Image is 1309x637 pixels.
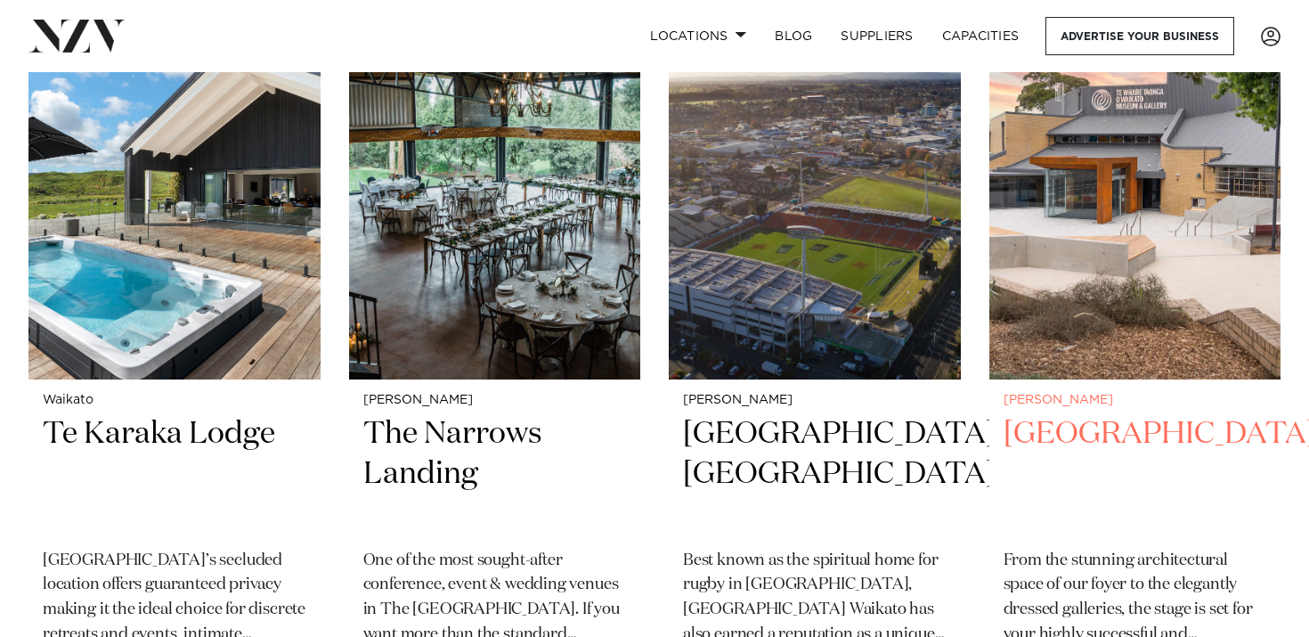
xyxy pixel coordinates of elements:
a: SUPPLIERS [826,17,927,55]
small: [PERSON_NAME] [1004,394,1267,407]
a: Capacities [928,17,1034,55]
small: Waikato [43,394,306,407]
img: nzv-logo.png [28,20,126,52]
small: [PERSON_NAME] [363,394,627,407]
h2: [GEOGRAPHIC_DATA] [1004,414,1267,535]
h2: The Narrows Landing [363,414,627,535]
h2: [GEOGRAPHIC_DATA] [GEOGRAPHIC_DATA] [683,414,947,535]
a: Advertise your business [1045,17,1234,55]
a: BLOG [760,17,826,55]
small: [PERSON_NAME] [683,394,947,407]
a: Locations [636,17,760,55]
h2: Te Karaka Lodge [43,414,306,535]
